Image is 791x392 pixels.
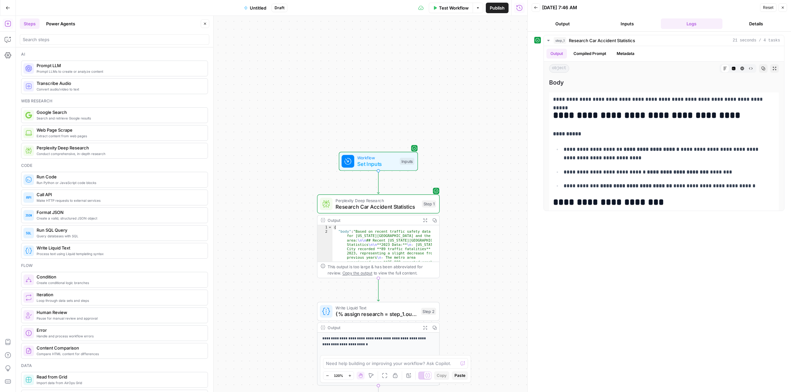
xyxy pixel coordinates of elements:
span: Read from Grid [37,374,202,380]
span: Untitled [250,5,266,11]
button: Compiled Prompt [570,49,610,59]
div: Code [21,163,208,169]
span: Extract content from web pages [37,133,202,139]
div: Output [328,217,418,223]
span: Workflow [357,155,396,161]
g: Edge from step_1 to step_2 [377,278,379,301]
img: vrinnnclop0vshvmafd7ip1g7ohf [25,348,32,354]
span: Write Liquid Text [336,305,418,311]
span: Paste [454,373,465,379]
span: Conduct comprehensive, in-depth research [37,151,202,156]
div: Perplexity Deep ResearchResearch Car Accident StatisticsStep 1Output{ "body":"Based on recent tra... [317,195,440,278]
span: Prompt LLMs to create or analyze content [37,69,202,74]
span: Google Search [37,109,202,116]
div: Output [328,325,418,331]
div: This output is too large & has been abbreviated for review. to view the full content. [328,264,436,276]
span: Research Car Accident Statistics [336,203,419,211]
span: Condition [37,274,202,280]
span: Copy [437,373,447,379]
span: Copy the output [342,271,372,275]
input: Search steps [23,36,206,43]
span: Draft [275,5,284,11]
button: Output [546,49,567,59]
span: 120% [334,373,343,378]
span: Perplexity Deep Research [37,144,202,151]
span: Test Workflow [439,5,469,11]
span: Perplexity Deep Research [336,197,419,203]
div: Flow [21,263,208,269]
button: Details [725,18,787,29]
span: Loop through data sets and steps [37,298,202,303]
span: Process text using Liquid templating syntax [37,251,202,256]
span: Human Review [37,309,202,316]
button: Logs [661,18,723,29]
div: Web research [21,98,208,104]
span: Content Comparison [37,345,202,351]
span: Iteration [37,291,202,298]
g: Edge from start to step_1 [377,171,379,194]
button: 21 seconds / 4 tasks [544,35,784,46]
span: Convert audio/video to text [37,87,202,92]
span: Transcribe Audio [37,80,202,87]
button: Copy [434,371,449,380]
span: Query databases with SQL [37,233,202,239]
span: Run SQL Query [37,227,202,233]
span: Make HTTP requests to external services [37,198,202,203]
button: Metadata [613,49,638,59]
button: Output [532,18,594,29]
span: step_1 [554,37,566,44]
div: Step 2 [421,308,436,315]
span: Reset [763,5,774,11]
span: Format JSON [37,209,202,216]
div: Step 1 [422,200,436,208]
button: Inputs [596,18,658,29]
span: Handle and process workflow errors [37,333,202,339]
span: Toggle code folding, rows 1 through 3 [328,225,332,229]
button: Test Workflow [429,3,473,13]
span: Pause for manual review and approval [37,316,202,321]
span: Run Code [37,173,202,180]
span: Set Inputs [357,160,396,168]
button: Paste [452,371,468,380]
span: Search and retrieve Google results [37,116,202,121]
span: 21 seconds / 4 tasks [733,38,780,43]
div: Inputs [400,158,414,165]
button: Power Agents [42,18,79,29]
span: Import data from AirOps Grid [37,380,202,385]
div: WorkflowSet InputsInputs [317,152,440,171]
span: Create conditional logic branches [37,280,202,285]
span: object [549,64,569,73]
span: Run Python or JavaScript code blocks [37,180,202,185]
button: Publish [486,3,509,13]
div: Write Liquid Text{% assign research = step_1.output.answer %} {{ research | replace: "Source:", "... [317,302,440,385]
span: Compare HTML content for differences [37,351,202,356]
button: Steps [20,18,40,29]
div: 21 seconds / 4 tasks [544,46,784,211]
span: Create a valid, structured JSON object [37,216,202,221]
span: {% assign research = step_1.output.answer %} {{ research | replace: "Source:", "**Source:**" | re... [336,310,418,318]
span: Web Page Scrape [37,127,202,133]
button: Reset [760,3,776,12]
div: Data [21,363,208,369]
span: Body [549,78,779,87]
span: Publish [490,5,505,11]
span: Prompt LLM [37,62,202,69]
span: Research Car Accident Statistics [569,37,635,44]
span: Error [37,327,202,333]
span: Call API [37,191,202,198]
div: Ai [21,51,208,57]
span: Write Liquid Text [37,245,202,251]
button: Untitled [240,3,270,13]
div: 1 [317,225,333,229]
